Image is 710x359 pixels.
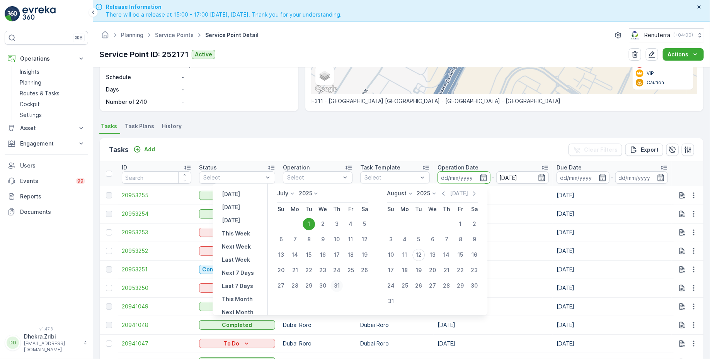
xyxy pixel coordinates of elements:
input: dd/mm/yyyy [615,171,668,184]
a: Service Points [155,32,194,38]
p: [DATE] [222,217,240,225]
p: 2025 [417,190,431,198]
button: Engagement [5,136,88,151]
button: Yesterday [219,190,243,199]
div: Toggle Row Selected [106,266,112,273]
p: Documents [20,208,85,216]
div: 24 [385,280,397,292]
div: 29 [454,280,467,292]
p: E311 - [GEOGRAPHIC_DATA] [GEOGRAPHIC_DATA] - [GEOGRAPHIC_DATA] - [GEOGRAPHIC_DATA] [312,97,697,105]
div: 9 [317,234,329,246]
div: 18 [344,249,357,261]
div: 15 [303,249,315,261]
input: dd/mm/yyyy [557,171,610,184]
div: 31 [385,295,397,308]
td: [DATE] [553,334,672,353]
div: 26 [358,264,371,277]
td: [DATE] [553,223,672,242]
p: Planning [20,79,41,86]
p: Schedule [106,73,179,81]
div: Toggle Row Selected [106,248,112,254]
div: 18 [398,264,411,277]
p: Export [641,146,659,154]
button: Completed [199,320,275,330]
td: [DATE] [553,205,672,223]
p: Actions [667,51,688,58]
span: 20953253 [122,229,191,236]
p: Task Template [360,164,400,171]
div: Toggle Row Selected [106,211,112,217]
div: 17 [385,264,397,277]
a: Reports [5,189,88,204]
p: Settings [20,111,42,119]
td: Dubai Roro [356,316,434,334]
button: Active [192,50,215,59]
button: Actions [663,48,704,61]
th: Friday [344,203,358,217]
div: 13 [275,249,287,261]
p: [DATE] [222,191,240,198]
p: Next 7 Days [222,269,254,277]
div: 3 [385,234,397,246]
button: Completed [199,191,275,200]
p: Next Week [222,243,251,251]
div: 2 [468,218,480,230]
div: 30 [317,280,329,292]
p: Asset [20,124,73,132]
div: DD [7,337,19,349]
div: 14 [440,249,453,261]
p: - [492,173,495,182]
p: This Month [222,296,253,303]
span: 20953252 [122,247,191,255]
button: Completed No one to sign [199,265,275,274]
div: 22 [303,264,315,277]
div: 3 [330,218,343,230]
div: 19 [412,264,425,277]
div: 20 [275,264,287,277]
div: 30 [468,280,480,292]
a: Planning [121,32,143,38]
a: Users [5,158,88,173]
div: 24 [330,264,343,277]
p: Due Date [557,164,582,171]
p: Engagement [20,140,73,147]
div: 10 [330,234,343,246]
div: 7 [440,234,453,246]
div: 23 [468,264,480,277]
td: [DATE] [434,260,553,279]
p: Last Week [222,256,250,264]
div: Toggle Row Selected [106,340,112,347]
th: Wednesday [426,203,439,217]
p: Operation Date [438,164,478,171]
button: DDDhekra.Zribi[EMAIL_ADDRESS][DOMAIN_NAME] [5,333,88,353]
img: logo [5,6,20,22]
button: To Do [199,246,275,256]
p: ( +04:00 ) [673,32,693,38]
p: Service Point ID: 252171 [99,49,189,60]
p: - [611,173,614,182]
p: Select [203,174,263,181]
div: 1 [454,218,467,230]
a: Cockpit [17,99,88,110]
p: Status [199,164,217,171]
td: [DATE] [434,223,553,242]
a: Settings [17,110,88,120]
td: [DATE] [553,186,672,205]
div: 28 [440,280,453,292]
div: 25 [344,264,357,277]
div: 27 [275,280,287,292]
td: [DATE] [434,205,553,223]
div: 6 [275,234,287,246]
p: Active [195,51,212,58]
p: Reports [20,193,85,200]
button: Add [130,145,158,154]
div: 12 [358,234,371,246]
button: Tomorrow [219,216,243,225]
td: [DATE] [434,297,553,316]
td: [DATE] [553,297,672,316]
td: [DATE] [553,242,672,260]
button: Operations [5,51,88,66]
button: To Do [199,283,275,293]
input: Search [122,171,191,184]
p: Events [20,177,71,185]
